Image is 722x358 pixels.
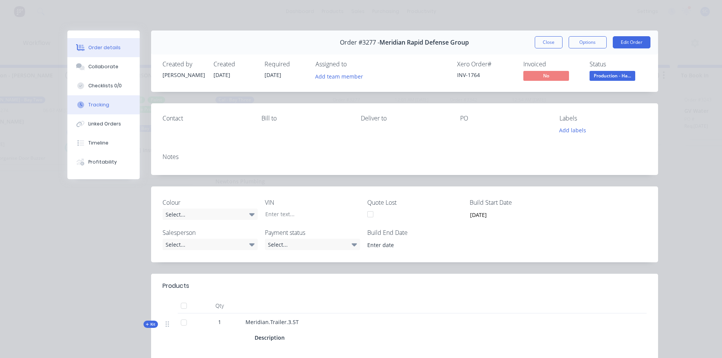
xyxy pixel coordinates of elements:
button: Checklists 0/0 [67,76,140,95]
div: Products [163,281,189,291]
span: 1 [218,318,221,326]
span: [DATE] [214,71,230,79]
div: Assigned to [316,61,392,68]
label: Salesperson [163,228,258,237]
div: Description [255,332,288,343]
span: Production - Ha... [590,71,635,80]
div: Invoiced [523,61,580,68]
label: Colour [163,198,258,207]
div: Kit [143,321,158,328]
button: Production - Ha... [590,71,635,82]
button: Options [569,36,607,48]
div: Tracking [88,101,109,108]
label: Build End Date [367,228,462,237]
span: Meridian.Trailer.3.5T [245,318,299,326]
button: Collaborate [67,57,140,76]
label: Quote Lost [367,198,462,207]
button: Profitability [67,153,140,172]
div: Checklists 0/0 [88,82,122,89]
button: Linked Orders [67,114,140,133]
div: Xero Order # [457,61,514,68]
span: No [523,71,569,80]
div: Select... [163,209,258,220]
div: Bill to [261,115,349,122]
div: Required [265,61,306,68]
button: Edit Order [613,36,650,48]
div: Created by [163,61,204,68]
span: Order #3277 - [340,39,379,46]
div: PO [460,115,547,122]
div: Profitability [88,159,117,165]
div: Linked Orders [88,120,121,127]
div: Created [214,61,255,68]
span: Kit [146,321,156,327]
div: INV-1764 [457,71,514,79]
div: Deliver to [361,115,448,122]
label: Payment status [265,228,360,237]
button: Tracking [67,95,140,114]
label: VIN [265,198,360,207]
input: Enter date [362,239,457,250]
button: Order details [67,38,140,57]
span: [DATE] [265,71,281,79]
input: Enter date [465,209,559,220]
div: Labels [559,115,647,122]
button: Close [535,36,563,48]
button: Add team member [316,71,367,81]
div: Timeline [88,140,108,146]
button: Add labels [555,125,590,135]
div: Select... [163,239,258,250]
div: Select... [265,239,360,250]
button: Add team member [311,71,367,81]
div: [PERSON_NAME] [163,71,204,79]
div: Qty [197,298,242,313]
div: Order details [88,44,121,51]
label: Build Start Date [470,198,565,207]
button: Timeline [67,133,140,153]
div: Collaborate [88,63,118,70]
span: Meridian Rapid Defense Group [379,39,469,46]
div: Contact [163,115,250,122]
div: Status [590,61,647,68]
div: Notes [163,153,647,161]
